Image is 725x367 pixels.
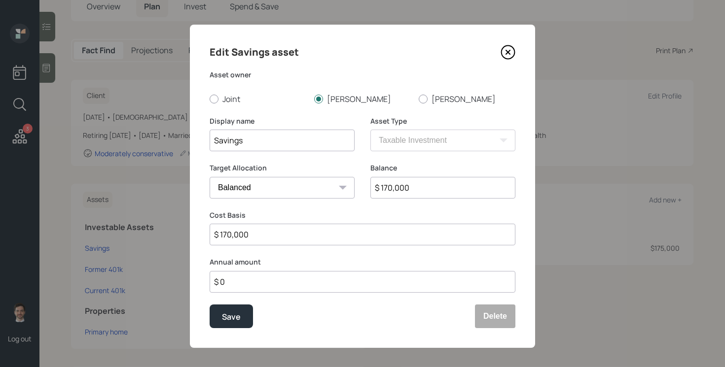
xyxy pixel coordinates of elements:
[210,257,515,267] label: Annual amount
[370,116,515,126] label: Asset Type
[314,94,411,104] label: [PERSON_NAME]
[210,94,306,104] label: Joint
[419,94,515,104] label: [PERSON_NAME]
[210,163,355,173] label: Target Allocation
[475,304,515,328] button: Delete
[210,304,253,328] button: Save
[210,70,515,80] label: Asset owner
[210,210,515,220] label: Cost Basis
[370,163,515,173] label: Balance
[222,310,241,323] div: Save
[210,116,355,126] label: Display name
[210,44,299,60] h4: Edit Savings asset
